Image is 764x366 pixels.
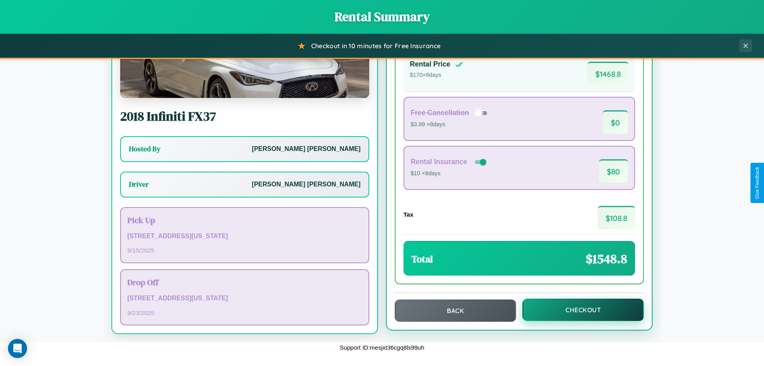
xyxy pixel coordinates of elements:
[129,180,149,189] h3: Driver
[395,299,516,322] button: Back
[603,110,628,134] span: $ 0
[127,231,362,242] p: [STREET_ADDRESS][US_STATE]
[8,339,27,358] div: Open Intercom Messenger
[598,206,635,229] span: $ 108.8
[252,179,361,190] p: [PERSON_NAME] [PERSON_NAME]
[127,214,362,226] h3: Pick Up
[754,167,760,199] div: Give Feedback
[586,250,627,268] span: $ 1548.8
[127,276,362,288] h3: Drop Off
[411,168,488,179] p: $10 × 8 days
[340,342,425,353] p: Support ID: mesjxt36cgq8ls99uh
[403,211,413,218] h4: Tax
[252,143,361,155] p: [PERSON_NAME] [PERSON_NAME]
[127,293,362,304] p: [STREET_ADDRESS][US_STATE]
[411,119,490,130] p: $3.99 × 8 days
[411,109,469,117] h4: Free Cancellation
[127,307,362,318] p: 9 / 23 / 2025
[522,299,644,321] button: Checkout
[410,70,463,80] p: $ 170 × 8 days
[129,144,160,154] h3: Hosted By
[599,159,628,183] span: $ 80
[587,62,629,85] span: $ 1468.8
[127,245,362,256] p: 9 / 15 / 2025
[410,60,450,69] h4: Rental Price
[311,42,440,50] span: Checkout in 10 minutes for Free Insurance
[411,158,467,166] h4: Rental Insurance
[120,108,369,125] h2: 2018 Infiniti FX37
[8,8,756,25] h1: Rental Summary
[411,252,433,266] h3: Total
